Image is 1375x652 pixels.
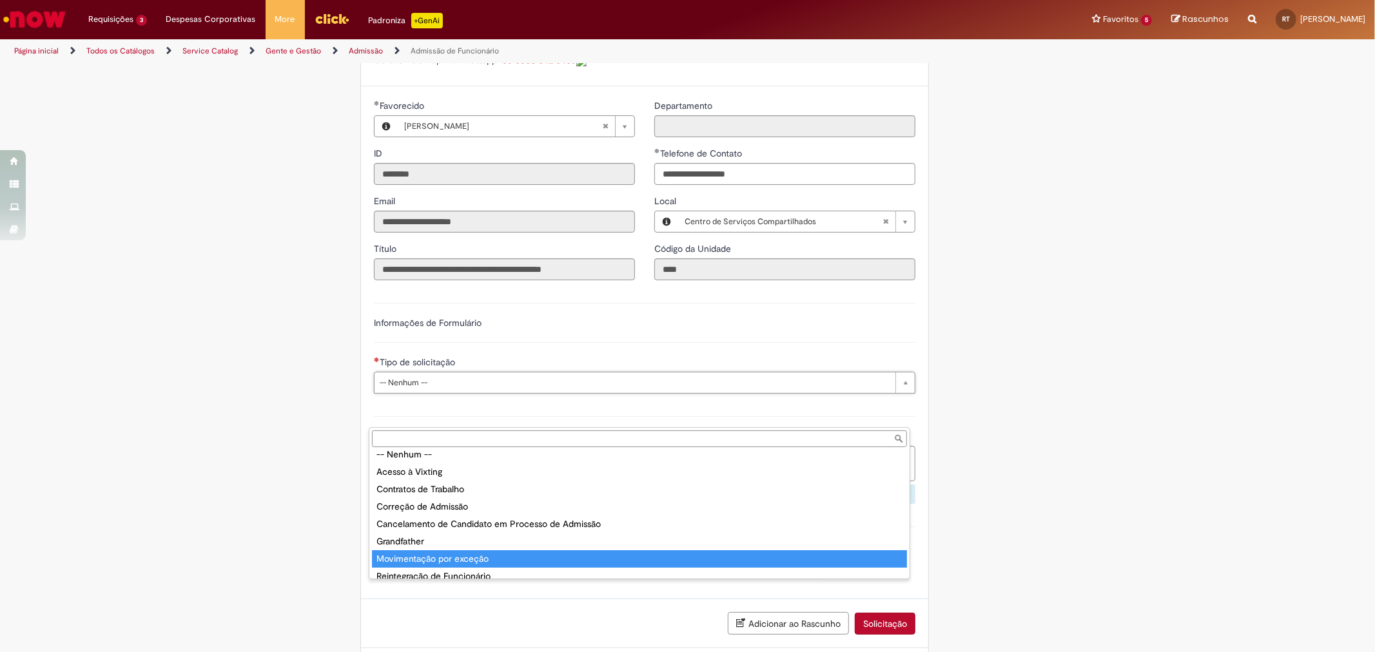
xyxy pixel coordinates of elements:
[372,515,907,533] div: Cancelamento de Candidato em Processo de Admissão
[372,498,907,515] div: Correção de Admissão
[372,533,907,550] div: Grandfather
[369,450,910,579] ul: Tipo de solicitação
[372,481,907,498] div: Contratos de Trabalho
[372,446,907,463] div: -- Nenhum --
[372,550,907,568] div: Movimentação por exceção
[372,463,907,481] div: Acesso à Vixting
[372,568,907,585] div: Reintegração de Funcionário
